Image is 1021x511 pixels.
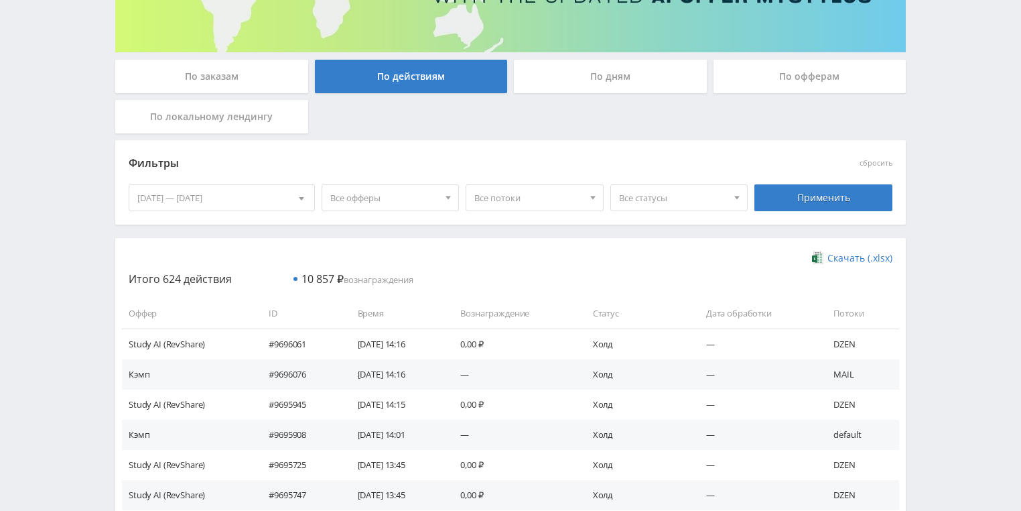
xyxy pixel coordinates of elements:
[255,329,344,359] td: #9696061
[344,298,448,329] td: Время
[693,480,821,510] td: —
[255,450,344,480] td: #9695725
[129,272,232,286] span: Итого 624 действия
[122,450,255,480] td: Study AI (RevShare)
[122,420,255,450] td: Кэмп
[447,359,579,390] td: —
[122,298,255,329] td: Оффер
[514,60,707,93] div: По дням
[693,329,821,359] td: —
[344,450,448,480] td: [DATE] 13:45
[122,329,255,359] td: Study AI (RevShare)
[580,450,693,480] td: Холд
[301,274,413,286] span: вознаграждения
[820,390,899,420] td: DZEN
[580,390,693,420] td: Холд
[693,390,821,420] td: —
[474,185,583,211] span: Все потоки
[580,298,693,329] td: Статус
[820,480,899,510] td: DZEN
[122,390,255,420] td: Study AI (RevShare)
[129,154,700,174] div: Фильтры
[827,253,892,264] span: Скачать (.xlsx)
[820,329,899,359] td: DZEN
[447,480,579,510] td: 0,00 ₽
[580,480,693,510] td: Холд
[344,359,448,390] td: [DATE] 14:16
[580,420,693,450] td: Холд
[447,390,579,420] td: 0,00 ₽
[580,329,693,359] td: Холд
[812,251,823,264] img: xlsx
[330,185,439,211] span: Все офферы
[301,272,344,286] span: 10 857 ₽
[115,100,308,133] div: По локальному лендингу
[344,390,448,420] td: [DATE] 14:15
[820,359,899,390] td: MAIL
[344,329,448,359] td: [DATE] 14:16
[820,298,899,329] td: Потоки
[315,60,508,93] div: По действиям
[820,420,899,450] td: default
[619,185,728,211] span: Все статусы
[122,480,255,510] td: Study AI (RevShare)
[344,480,448,510] td: [DATE] 13:45
[447,298,579,329] td: Вознаграждение
[693,420,821,450] td: —
[713,60,906,93] div: По офферам
[580,359,693,390] td: Холд
[812,251,892,265] a: Скачать (.xlsx)
[754,184,892,211] div: Применить
[255,359,344,390] td: #9696076
[693,359,821,390] td: —
[344,420,448,450] td: [DATE] 14:01
[693,450,821,480] td: —
[447,420,579,450] td: —
[129,185,314,211] div: [DATE] — [DATE]
[693,298,821,329] td: Дата обработки
[115,60,308,93] div: По заказам
[255,480,344,510] td: #9695747
[447,329,579,359] td: 0,00 ₽
[255,420,344,450] td: #9695908
[447,450,579,480] td: 0,00 ₽
[122,359,255,390] td: Кэмп
[255,390,344,420] td: #9695945
[255,298,344,329] td: ID
[820,450,899,480] td: DZEN
[860,159,892,168] button: сбросить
